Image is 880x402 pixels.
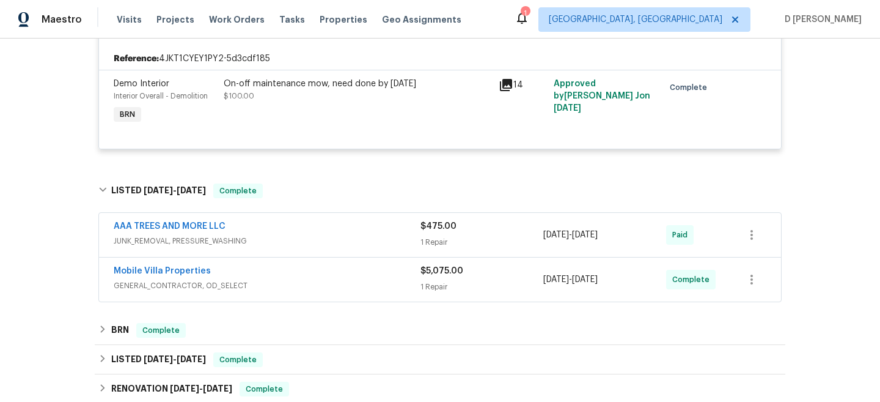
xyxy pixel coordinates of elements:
[114,267,211,275] a: Mobile Villa Properties
[170,384,232,393] span: -
[543,231,569,239] span: [DATE]
[543,229,598,241] span: -
[543,275,569,284] span: [DATE]
[572,231,598,239] span: [DATE]
[672,229,692,241] span: Paid
[177,355,206,363] span: [DATE]
[420,236,543,248] div: 1 Repair
[137,324,185,337] span: Complete
[144,186,173,195] span: [DATE]
[554,104,581,113] span: [DATE]
[224,92,254,100] span: $100.00
[114,80,169,88] span: Demo Interior
[95,316,785,345] div: BRN Complete
[499,78,546,92] div: 14
[42,13,82,26] span: Maestro
[672,274,714,286] span: Complete
[420,222,457,231] span: $475.00
[117,13,142,26] span: Visits
[114,222,226,231] a: AAA TREES AND MORE LLC
[114,280,420,292] span: GENERAL_CONTRACTOR, OD_SELECT
[114,235,420,247] span: JUNK_REMOVAL, PRESSURE_WASHING
[144,355,206,363] span: -
[279,15,305,24] span: Tasks
[320,13,367,26] span: Properties
[144,355,173,363] span: [DATE]
[549,13,722,26] span: [GEOGRAPHIC_DATA], [GEOGRAPHIC_DATA]
[521,7,529,20] div: 1
[215,354,262,366] span: Complete
[111,184,206,198] h6: LISTED
[114,92,208,100] span: Interior Overall - Demolition
[177,186,206,195] span: [DATE]
[95,171,785,210] div: LISTED [DATE]-[DATE]Complete
[209,13,265,26] span: Work Orders
[241,383,288,395] span: Complete
[144,186,206,195] span: -
[382,13,461,26] span: Geo Assignments
[156,13,194,26] span: Projects
[554,80,650,113] span: Approved by [PERSON_NAME] J on
[780,13,862,26] span: D [PERSON_NAME]
[215,185,262,197] span: Complete
[111,352,206,367] h6: LISTED
[670,81,712,94] span: Complete
[114,53,159,65] b: Reference:
[99,48,781,70] div: 4JKT1CYEY1PY2-5d3cdf185
[203,384,232,393] span: [DATE]
[572,275,598,284] span: [DATE]
[111,323,129,338] h6: BRN
[95,345,785,374] div: LISTED [DATE]-[DATE]Complete
[115,108,140,121] span: BRN
[420,267,463,275] span: $5,075.00
[111,382,232,396] h6: RENOVATION
[224,78,491,90] div: On-off maintenance mow, need done by [DATE]
[543,274,598,286] span: -
[170,384,199,393] span: [DATE]
[420,281,543,293] div: 1 Repair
